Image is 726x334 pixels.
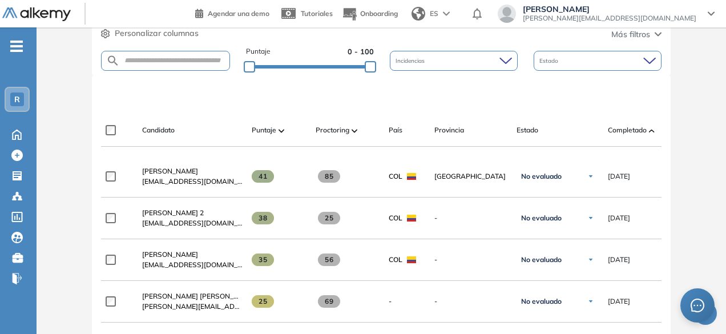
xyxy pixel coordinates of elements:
[521,255,562,264] span: No evaluado
[608,213,630,223] span: [DATE]
[434,125,464,135] span: Provincia
[348,46,374,57] span: 0 - 100
[521,214,562,223] span: No evaluado
[523,5,696,14] span: [PERSON_NAME]
[434,255,507,265] span: -
[246,46,271,57] span: Puntaje
[608,171,630,182] span: [DATE]
[318,253,340,266] span: 56
[142,218,243,228] span: [EMAIL_ADDRESS][DOMAIN_NAME]
[434,171,507,182] span: [GEOGRAPHIC_DATA]
[301,9,333,18] span: Tutoriales
[389,255,402,265] span: COL
[430,9,438,19] span: ES
[10,45,23,47] i: -
[521,297,562,306] span: No evaluado
[195,6,269,19] a: Agendar una demo
[142,166,243,176] a: [PERSON_NAME]
[252,295,274,308] span: 25
[142,208,204,217] span: [PERSON_NAME] 2
[517,125,538,135] span: Estado
[587,173,594,180] img: Ícono de flecha
[142,176,243,187] span: [EMAIL_ADDRESS][DOMAIN_NAME]
[407,215,416,222] img: COL
[434,296,507,307] span: -
[252,125,276,135] span: Puntaje
[608,296,630,307] span: [DATE]
[389,171,402,182] span: COL
[649,129,655,132] img: [missing "en.ARROW_ALT" translation]
[608,255,630,265] span: [DATE]
[142,292,276,300] span: [PERSON_NAME] [PERSON_NAME] Prada
[14,95,20,104] span: R
[318,212,340,224] span: 25
[352,129,357,132] img: [missing "en.ARROW_ALT" translation]
[142,208,243,218] a: [PERSON_NAME] 2
[407,256,416,263] img: COL
[252,170,274,183] span: 41
[142,125,175,135] span: Candidato
[407,173,416,180] img: COL
[390,51,518,71] div: Incidencias
[115,27,199,39] span: Personalizar columnas
[611,29,650,41] span: Más filtros
[252,212,274,224] span: 38
[142,291,243,301] a: [PERSON_NAME] [PERSON_NAME] Prada
[208,9,269,18] span: Agendar una demo
[691,299,704,312] span: message
[318,170,340,183] span: 85
[389,125,402,135] span: País
[539,57,560,65] span: Estado
[389,213,402,223] span: COL
[2,7,71,22] img: Logo
[360,9,398,18] span: Onboarding
[316,125,349,135] span: Proctoring
[523,14,696,23] span: [PERSON_NAME][EMAIL_ADDRESS][DOMAIN_NAME]
[279,129,284,132] img: [missing "en.ARROW_ALT" translation]
[342,2,398,26] button: Onboarding
[142,250,243,260] a: [PERSON_NAME]
[396,57,427,65] span: Incidencias
[587,298,594,305] img: Ícono de flecha
[142,301,243,312] span: [PERSON_NAME][EMAIL_ADDRESS][DOMAIN_NAME]
[142,167,198,175] span: [PERSON_NAME]
[611,29,662,41] button: Más filtros
[587,215,594,222] img: Ícono de flecha
[106,54,120,68] img: SEARCH_ALT
[434,213,507,223] span: -
[252,253,274,266] span: 35
[389,296,392,307] span: -
[534,51,662,71] div: Estado
[587,256,594,263] img: Ícono de flecha
[608,125,647,135] span: Completado
[101,27,199,39] button: Personalizar columnas
[142,250,198,259] span: [PERSON_NAME]
[142,260,243,270] span: [EMAIL_ADDRESS][DOMAIN_NAME]
[521,172,562,181] span: No evaluado
[412,7,425,21] img: world
[318,295,340,308] span: 69
[443,11,450,16] img: arrow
